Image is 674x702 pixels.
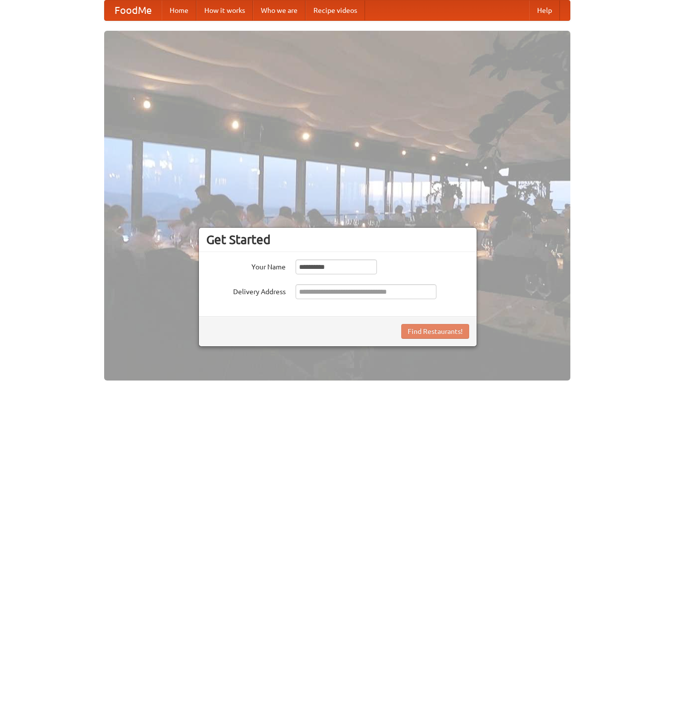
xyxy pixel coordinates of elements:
[206,232,469,247] h3: Get Started
[206,284,286,297] label: Delivery Address
[306,0,365,20] a: Recipe videos
[162,0,196,20] a: Home
[105,0,162,20] a: FoodMe
[529,0,560,20] a: Help
[401,324,469,339] button: Find Restaurants!
[253,0,306,20] a: Who we are
[206,259,286,272] label: Your Name
[196,0,253,20] a: How it works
